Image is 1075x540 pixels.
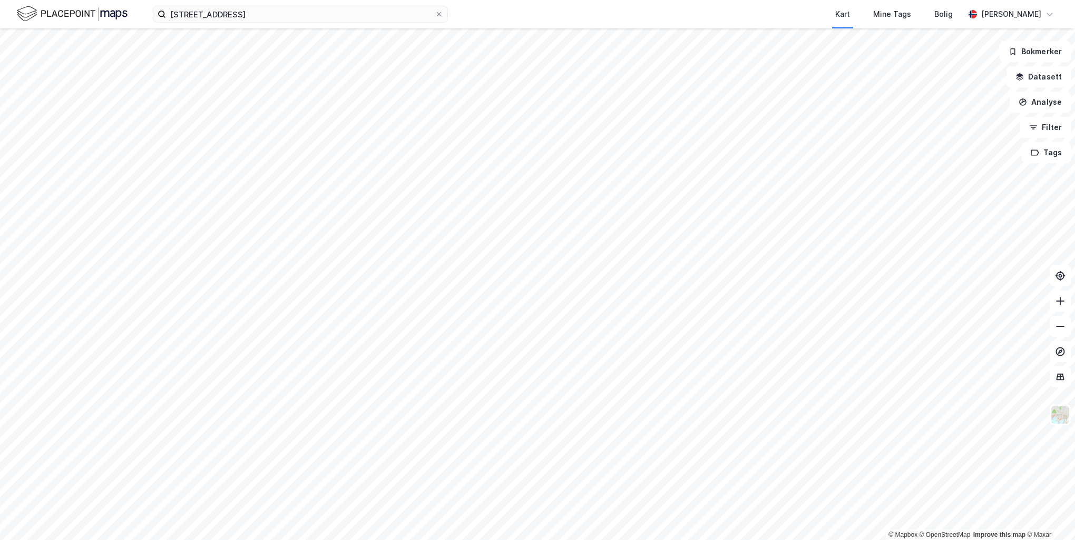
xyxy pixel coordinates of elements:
a: OpenStreetMap [920,531,971,538]
button: Bokmerker [1000,41,1071,62]
a: Improve this map [973,531,1025,538]
button: Analyse [1010,92,1071,113]
img: Z [1050,405,1070,425]
button: Datasett [1006,66,1071,87]
a: Mapbox [888,531,917,538]
div: Bolig [934,8,953,21]
iframe: Chat Widget [1022,489,1075,540]
div: Kart [835,8,850,21]
input: Søk på adresse, matrikkel, gårdeiere, leietakere eller personer [166,6,435,22]
div: Kontrollprogram for chat [1022,489,1075,540]
div: [PERSON_NAME] [981,8,1041,21]
img: logo.f888ab2527a4732fd821a326f86c7f29.svg [17,5,128,23]
button: Filter [1020,117,1071,138]
button: Tags [1022,142,1071,163]
div: Mine Tags [873,8,911,21]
